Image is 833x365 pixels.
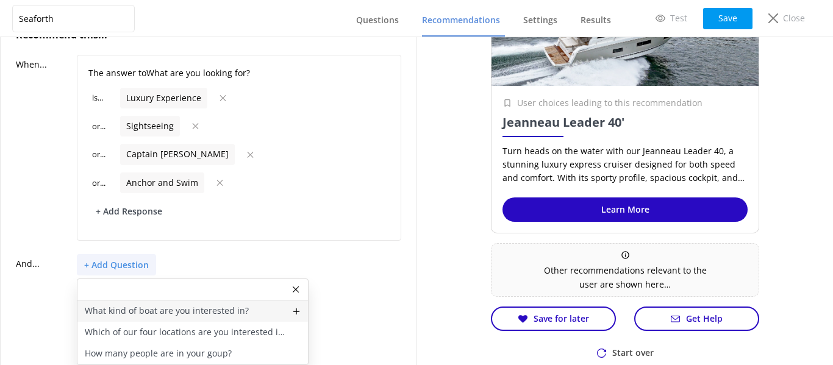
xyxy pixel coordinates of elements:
button: + Add Question [77,254,156,275]
p: When... [16,55,77,241]
button: Save [703,8,753,29]
p: And... [16,254,77,275]
p: User choices leading to this recommendation [517,96,703,110]
span: Results [581,14,611,26]
p: or ... [88,116,113,136]
p: is ... [88,88,113,108]
p: Luxury Experience [120,88,207,108]
span: Questions [356,14,399,26]
p: Other recommendations relevant to the user are shown here… [534,264,716,291]
button: Save for later [491,307,616,331]
p: Close [783,12,805,25]
h3: Jeanneau Leader 40' [502,115,748,130]
p: Anchor and Swim [120,172,204,193]
p: Captain [PERSON_NAME] [120,144,235,165]
p: Test [670,12,687,25]
p: What kind of boat are you interested in? [85,304,249,317]
p: Sightseeing [120,116,180,136]
button: + Add Response [88,200,170,222]
button: Learn More [502,197,748,222]
button: Get Help [634,307,759,331]
a: Test [647,8,696,29]
span: Recommendations [422,14,500,26]
p: or ... [88,144,113,165]
span: Settings [523,14,557,26]
button: Start over [582,341,669,365]
p: How many people are in your goup? [85,347,232,360]
p: Turn heads on the water with our Jeanneau Leader 40, a stunning luxury express cruiser designed f... [502,144,748,185]
p: or ... [88,173,113,193]
div: The answer to What are you looking for? [88,66,374,80]
p: Which of our four locations are you interested in? [85,325,285,339]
